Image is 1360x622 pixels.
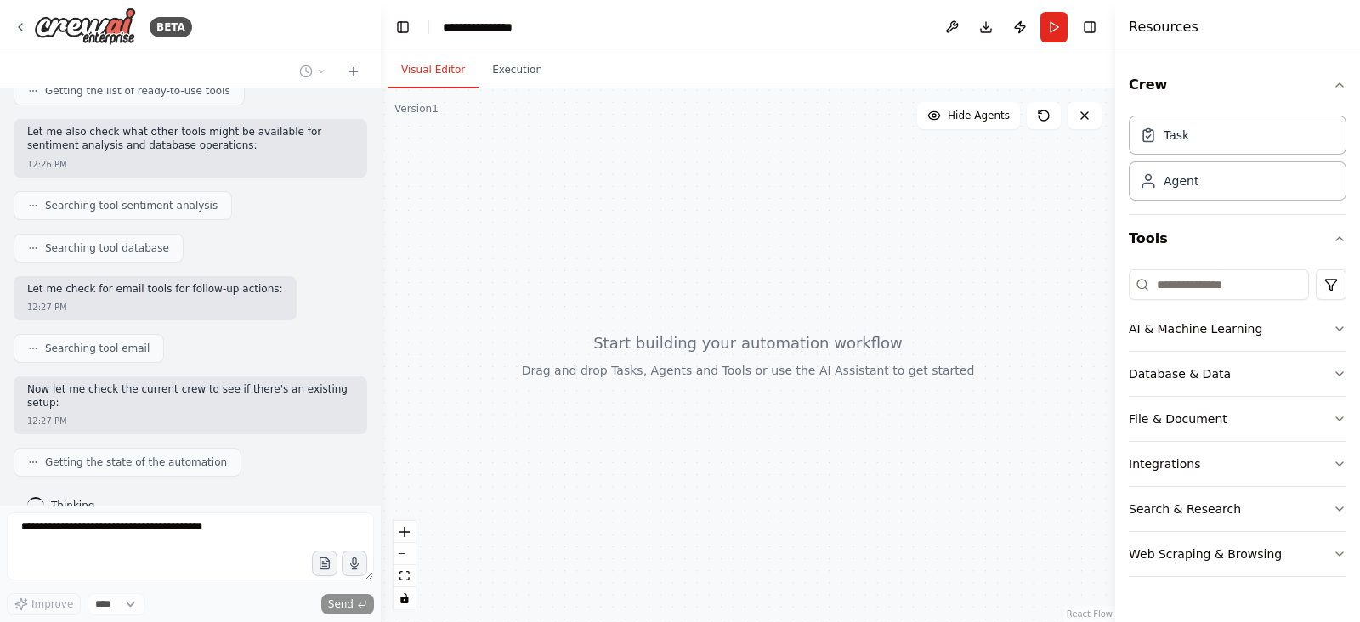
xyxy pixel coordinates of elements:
div: AI & Machine Learning [1129,320,1262,337]
h4: Resources [1129,17,1198,37]
div: 12:27 PM [27,301,67,314]
div: Task [1164,127,1189,144]
p: Now let me check the current crew to see if there's an existing setup: [27,383,354,410]
a: React Flow attribution [1067,609,1113,619]
button: Upload files [312,551,337,576]
div: BETA [150,17,192,37]
button: zoom out [394,543,416,565]
button: File & Document [1129,397,1346,441]
button: Hide left sidebar [391,15,415,39]
div: File & Document [1129,410,1227,427]
div: Web Scraping & Browsing [1129,546,1282,563]
span: Getting the list of ready-to-use tools [45,84,230,98]
span: Thinking... [51,499,105,512]
span: Hide Agents [948,109,1010,122]
span: Searching tool sentiment analysis [45,199,218,212]
button: Improve [7,593,81,615]
button: Visual Editor [388,53,479,88]
div: Database & Data [1129,365,1231,382]
span: Improve [31,597,73,611]
div: 12:27 PM [27,415,67,427]
button: zoom in [394,521,416,543]
div: React Flow controls [394,521,416,609]
div: Version 1 [394,102,439,116]
button: Hide Agents [917,102,1020,129]
div: Agent [1164,172,1198,189]
button: Send [321,594,374,614]
div: 12:26 PM [27,158,67,171]
button: fit view [394,565,416,587]
button: Database & Data [1129,352,1346,396]
button: Start a new chat [340,61,367,82]
button: Tools [1129,215,1346,263]
span: Searching tool database [45,241,169,255]
div: Integrations [1129,455,1200,472]
span: Getting the state of the automation [45,455,227,469]
nav: breadcrumb [443,19,528,36]
p: Let me check for email tools for follow-up actions: [27,283,283,297]
div: Search & Research [1129,500,1241,517]
div: Tools [1129,263,1346,591]
button: Click to speak your automation idea [342,551,367,576]
button: Switch to previous chat [292,61,333,82]
p: Let me also check what other tools might be available for sentiment analysis and database operati... [27,126,354,152]
button: Hide right sidebar [1078,15,1102,39]
button: Search & Research [1129,487,1346,531]
button: Crew [1129,61,1346,109]
button: Integrations [1129,442,1346,486]
span: Searching tool email [45,342,150,355]
img: Logo [34,8,136,46]
button: Web Scraping & Browsing [1129,532,1346,576]
button: Execution [479,53,556,88]
div: Crew [1129,109,1346,214]
button: toggle interactivity [394,587,416,609]
span: Send [328,597,354,611]
button: AI & Machine Learning [1129,307,1346,351]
